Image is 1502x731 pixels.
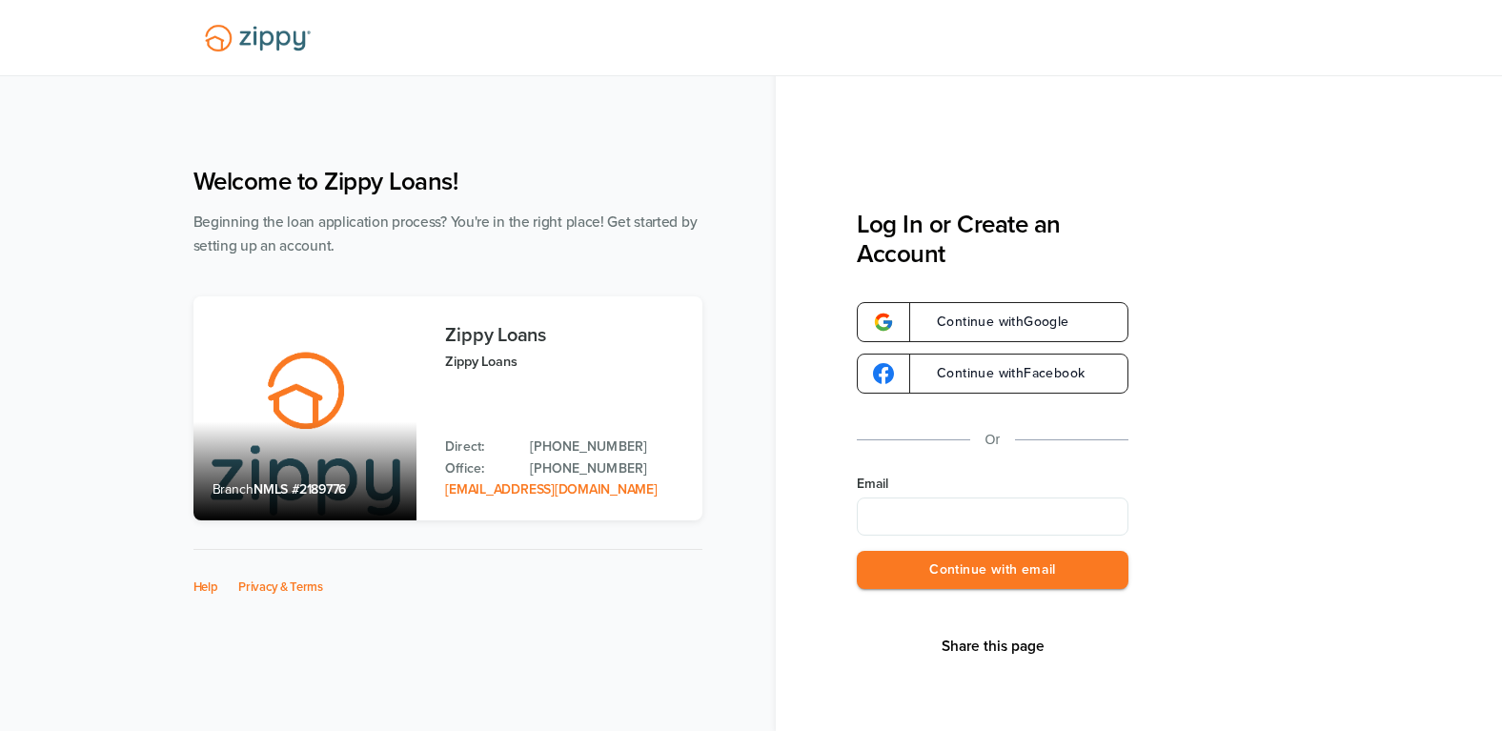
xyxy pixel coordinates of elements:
[213,481,254,497] span: Branch
[193,167,702,196] h1: Welcome to Zippy Loans!
[918,315,1069,329] span: Continue with Google
[936,637,1050,656] button: Share This Page
[857,497,1128,536] input: Email Address
[857,302,1128,342] a: google-logoContinue withGoogle
[193,16,322,60] img: Lender Logo
[193,213,698,254] span: Beginning the loan application process? You're in the right place! Get started by setting up an a...
[857,354,1128,394] a: google-logoContinue withFacebook
[873,363,894,384] img: google-logo
[857,475,1128,494] label: Email
[530,458,682,479] a: Office Phone: 512-975-2947
[857,551,1128,590] button: Continue with email
[445,437,511,457] p: Direct:
[530,437,682,457] a: Direct Phone: 512-975-2947
[445,458,511,479] p: Office:
[918,367,1085,380] span: Continue with Facebook
[985,428,1001,452] p: Or
[445,481,657,497] a: Email Address: zippyguide@zippymh.com
[873,312,894,333] img: google-logo
[193,579,218,595] a: Help
[445,351,682,373] p: Zippy Loans
[445,325,682,346] h3: Zippy Loans
[254,481,346,497] span: NMLS #2189776
[238,579,323,595] a: Privacy & Terms
[857,210,1128,269] h3: Log In or Create an Account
